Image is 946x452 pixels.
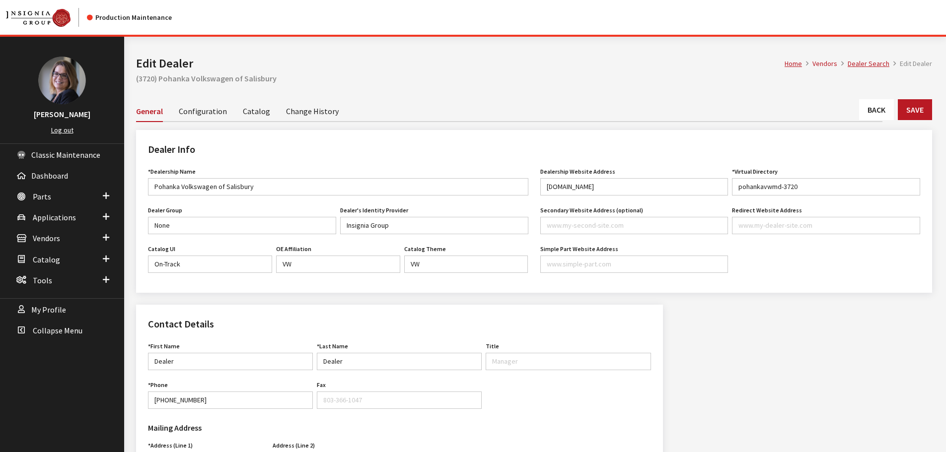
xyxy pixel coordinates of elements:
[38,57,86,104] img: Kim Callahan Collins
[317,381,326,389] label: Fax
[33,275,52,285] span: Tools
[802,59,837,69] li: Vendors
[31,150,100,160] span: Classic Maintenance
[276,245,311,254] label: OE Affiliation
[33,234,60,244] span: Vendors
[732,217,920,234] input: www.my-dealer-site.com
[148,245,175,254] label: Catalog UI
[6,9,71,27] img: Catalog Maintenance
[33,192,51,201] span: Parts
[6,8,87,27] a: Insignia Group logo
[148,142,920,157] h2: Dealer Info
[898,99,932,120] button: Save
[33,212,76,222] span: Applications
[51,126,73,134] a: Log out
[148,441,193,450] label: Address (Line 1)
[243,100,270,121] a: Catalog
[148,342,180,351] label: First Name
[273,441,315,450] label: Address (Line 2)
[340,206,408,215] label: Dealer's Identity Provider
[148,391,313,409] input: 888-579-4458
[732,178,920,195] input: site-name
[732,167,778,176] label: *Virtual Directory
[540,256,728,273] input: www.simple-part.com
[540,206,643,215] label: Secondary Website Address (optional)
[33,255,60,264] span: Catalog
[486,353,651,370] input: Manager
[859,99,894,120] a: Back
[540,245,618,254] label: Simple Part Website Address
[148,178,528,195] input: My Dealer
[540,167,615,176] label: Dealership Website Address
[136,100,163,122] a: General
[31,171,68,181] span: Dashboard
[540,178,728,195] input: www.my-dealer-site.com
[148,353,313,370] input: John
[286,100,339,121] a: Change History
[848,59,889,68] a: Dealer Search
[136,55,785,72] h1: Edit Dealer
[317,353,482,370] input: Doe
[732,206,802,215] label: Redirect Website Address
[148,206,182,215] label: Dealer Group
[540,217,728,234] input: www.my-second-site.com
[785,59,802,68] a: Home
[33,325,82,335] span: Collapse Menu
[889,59,932,69] li: Edit Dealer
[404,245,446,254] label: Catalog Theme
[148,317,651,331] h2: Contact Details
[486,342,499,351] label: Title
[317,391,482,409] input: 803-366-1047
[87,12,172,23] div: Production Maintenance
[148,167,196,176] label: *Dealership Name
[148,422,393,434] h3: Mailing Address
[136,72,932,84] h2: (3720) Pohanka Volkswagen of Salisbury
[148,381,168,389] label: Phone
[31,305,66,315] span: My Profile
[10,108,114,120] h3: [PERSON_NAME]
[317,342,348,351] label: Last Name
[179,100,227,121] a: Configuration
